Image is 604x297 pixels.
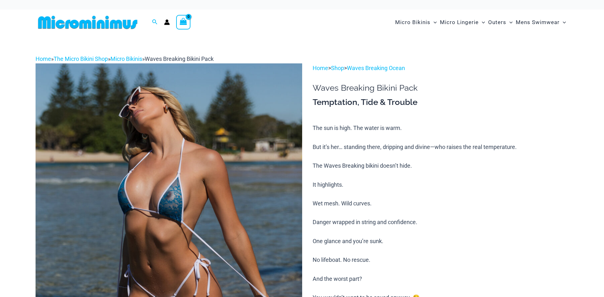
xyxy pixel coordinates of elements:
span: Mens Swimwear [516,14,560,30]
span: Menu Toggle [479,14,485,30]
a: Account icon link [164,19,170,25]
span: Micro Lingerie [440,14,479,30]
h3: Temptation, Tide & Trouble [313,97,568,108]
a: Micro Bikinis [110,55,142,62]
span: Outers [488,14,506,30]
span: Menu Toggle [430,14,437,30]
img: MM SHOP LOGO FLAT [36,15,140,29]
span: Waves Breaking Bikini Pack [145,55,214,62]
a: Micro LingerieMenu ToggleMenu Toggle [438,13,487,32]
a: Mens SwimwearMenu ToggleMenu Toggle [514,13,567,32]
a: Micro BikinisMenu ToggleMenu Toggle [394,13,438,32]
a: Shop [331,65,344,71]
a: Home [36,55,51,62]
a: Waves Breaking Ocean [347,65,405,71]
a: The Micro Bikini Shop [54,55,108,62]
a: OutersMenu ToggleMenu Toggle [487,13,514,32]
a: Search icon link [152,18,158,26]
nav: Site Navigation [393,12,569,33]
span: Menu Toggle [506,14,513,30]
p: > > [313,63,568,73]
a: View Shopping Cart, empty [176,15,191,29]
span: » » » [36,55,214,62]
span: Micro Bikinis [395,14,430,30]
h1: Waves Breaking Bikini Pack [313,83,568,93]
a: Home [313,65,328,71]
span: Menu Toggle [560,14,566,30]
